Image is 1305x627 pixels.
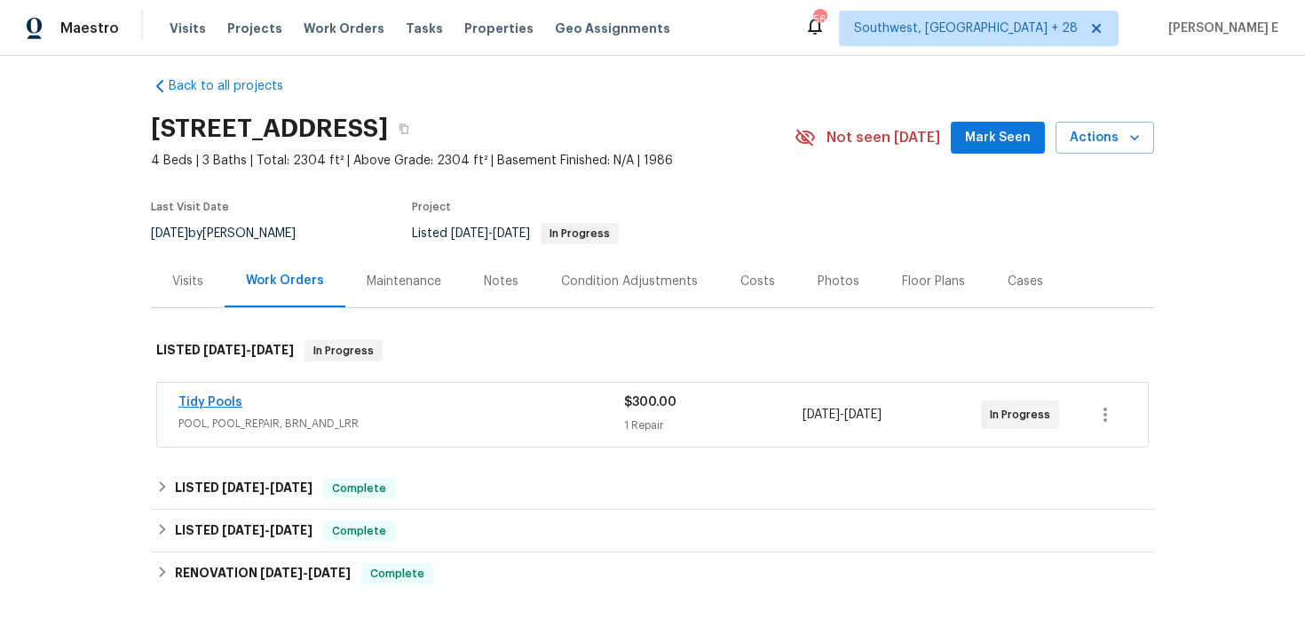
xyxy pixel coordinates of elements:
div: Costs [740,273,775,290]
div: 560 [813,11,826,28]
span: Actions [1070,127,1140,149]
span: - [222,481,312,494]
div: LISTED [DATE]-[DATE]In Progress [151,322,1154,379]
span: 4 Beds | 3 Baths | Total: 2304 ft² | Above Grade: 2304 ft² | Basement Finished: N/A | 1986 [151,152,795,170]
h6: LISTED [156,340,294,361]
span: In Progress [542,228,617,239]
span: [DATE] [308,567,351,579]
span: [DATE] [222,481,265,494]
span: Complete [363,565,431,583]
span: In Progress [306,342,381,360]
button: Actions [1056,122,1154,155]
span: Not seen [DATE] [826,129,940,147]
span: Complete [325,480,393,497]
span: Projects [227,20,282,37]
span: POOL, POOL_REPAIR, BRN_AND_LRR [178,415,624,433]
div: RENOVATION [DATE]-[DATE]Complete [151,552,1154,595]
span: [DATE] [844,409,882,421]
span: Visits [170,20,206,37]
div: Notes [484,273,518,290]
a: Back to all projects [151,77,321,95]
h6: RENOVATION [175,563,351,584]
button: Mark Seen [951,122,1045,155]
span: [DATE] [151,227,188,240]
h2: [STREET_ADDRESS] [151,120,388,138]
div: Maintenance [367,273,441,290]
h6: LISTED [175,520,312,542]
div: LISTED [DATE]-[DATE]Complete [151,510,1154,552]
div: Condition Adjustments [561,273,698,290]
span: Mark Seen [965,127,1031,149]
span: Complete [325,522,393,540]
span: - [803,406,882,424]
div: Photos [818,273,859,290]
div: by [PERSON_NAME] [151,223,317,244]
div: Work Orders [246,272,324,290]
div: LISTED [DATE]-[DATE]Complete [151,467,1154,510]
span: Properties [464,20,534,37]
span: Work Orders [304,20,384,37]
span: [DATE] [260,567,303,579]
span: - [222,524,312,536]
span: [DATE] [270,481,312,494]
span: Listed [412,227,619,240]
span: - [451,227,530,240]
div: Visits [172,273,203,290]
span: In Progress [990,406,1057,424]
span: [DATE] [270,524,312,536]
span: - [203,344,294,356]
span: Last Visit Date [151,202,229,212]
span: [DATE] [803,409,840,421]
span: Tasks [406,22,443,35]
h6: LISTED [175,478,312,499]
span: [DATE] [251,344,294,356]
div: Floor Plans [902,273,965,290]
span: Southwest, [GEOGRAPHIC_DATA] + 28 [854,20,1078,37]
button: Copy Address [388,113,420,145]
span: Maestro [60,20,119,37]
a: Tidy Pools [178,396,242,409]
div: 1 Repair [624,417,803,434]
span: Geo Assignments [555,20,670,37]
span: - [260,567,351,579]
span: $300.00 [624,396,676,409]
div: Cases [1008,273,1043,290]
span: [DATE] [203,344,246,356]
span: [PERSON_NAME] E [1161,20,1278,37]
span: [DATE] [451,227,488,240]
span: [DATE] [493,227,530,240]
span: Project [412,202,451,212]
span: [DATE] [222,524,265,536]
